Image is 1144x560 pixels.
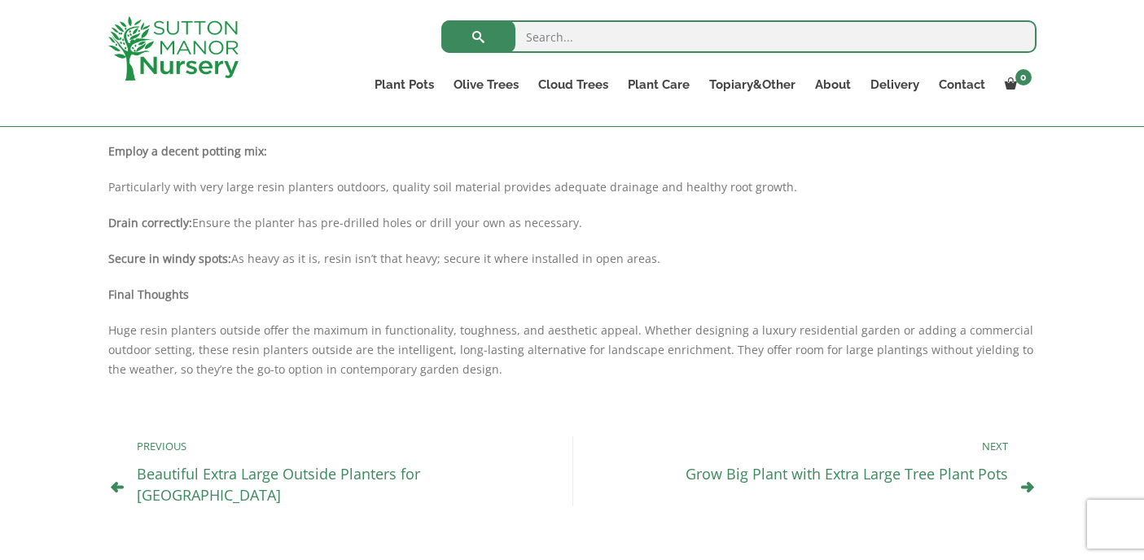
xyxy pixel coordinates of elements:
[861,73,929,96] a: Delivery
[995,73,1037,96] a: 0
[686,464,1008,483] a: Grow Big Plant with Extra Large Tree Plant Pots
[699,73,805,96] a: Topiary&Other
[108,213,1037,233] p: Ensure the planter has pre-drilled holes or drill your own as necessary.
[929,73,995,96] a: Contact
[444,73,528,96] a: Olive Trees
[137,436,556,456] p: Previous
[618,73,699,96] a: Plant Care
[108,143,267,159] strong: Employ a decent potting mix:
[108,251,231,266] strong: Secure in windy spots:
[108,177,1037,197] p: Particularly with very large resin planters outdoors, quality soil material provides adequate dra...
[441,20,1037,53] input: Search...
[108,249,1037,269] p: As heavy as it is, resin isn’t that heavy; secure it where installed in open areas.
[108,287,189,302] strong: Final Thoughts
[137,464,420,505] a: Beautiful Extra Large Outside Planters for [GEOGRAPHIC_DATA]
[108,16,239,81] img: logo
[108,215,192,230] strong: Drain correctly:
[365,73,444,96] a: Plant Pots
[590,436,1008,456] p: Next
[1015,69,1032,85] span: 0
[805,73,861,96] a: About
[108,321,1037,379] p: Huge resin planters outside offer the maximum in functionality, toughness, and aesthetic appeal. ...
[528,73,618,96] a: Cloud Trees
